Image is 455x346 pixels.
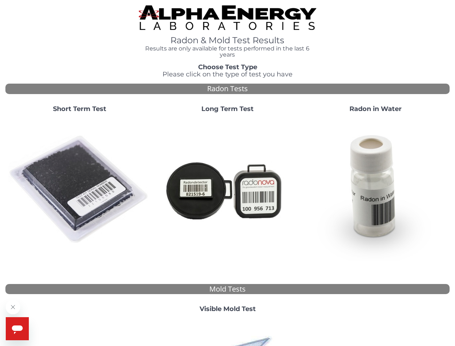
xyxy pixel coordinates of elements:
[5,84,450,94] div: Radon Tests
[304,119,447,261] img: RadoninWater.jpg
[201,105,254,113] strong: Long Term Test
[162,70,293,78] span: Please click on the type of test you have
[156,119,299,261] img: Radtrak2vsRadtrak3.jpg
[139,36,316,45] h1: Radon & Mold Test Results
[139,5,316,30] img: TightCrop.jpg
[6,317,29,340] iframe: Button to launch messaging window
[198,63,257,71] strong: Choose Test Type
[200,305,256,313] strong: Visible Mold Test
[5,284,450,294] div: Mold Tests
[6,300,20,314] iframe: Close message
[4,5,16,11] span: Help
[349,105,402,113] strong: Radon in Water
[139,45,316,58] h4: Results are only available for tests performed in the last 6 years
[8,119,151,261] img: ShortTerm.jpg
[53,105,106,113] strong: Short Term Test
